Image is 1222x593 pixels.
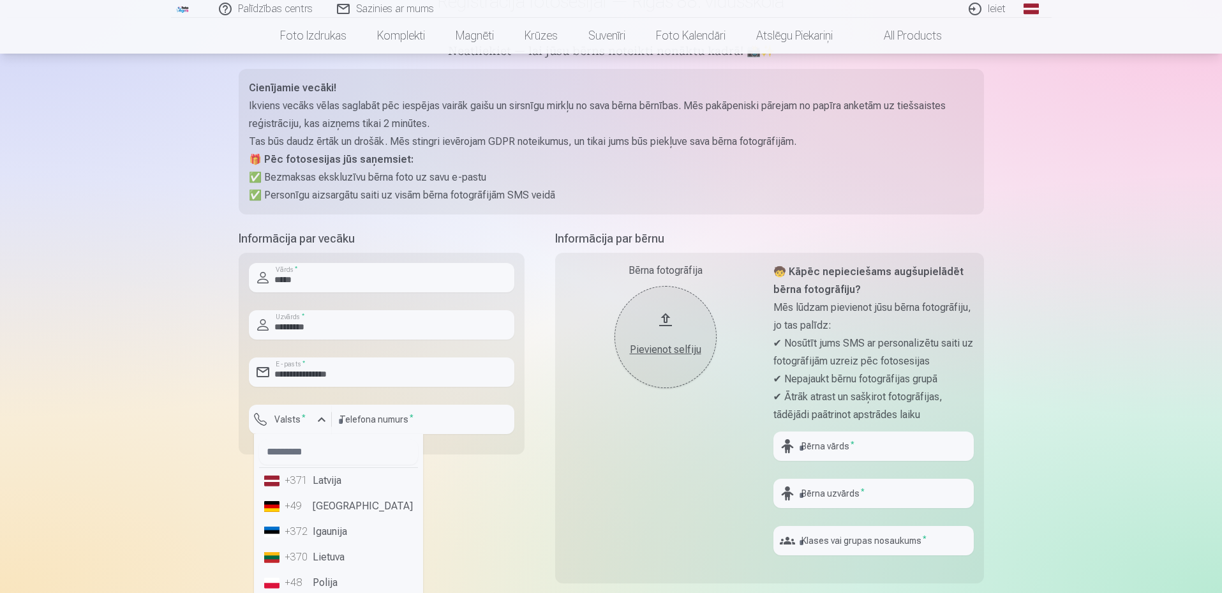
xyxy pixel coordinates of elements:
div: +49 [285,499,310,514]
a: Foto kalendāri [641,18,741,54]
a: Magnēti [440,18,509,54]
li: Lietuva [259,544,418,570]
p: Ikviens vecāks vēlas saglabāt pēc iespējas vairāk gaišu un sirsnīgu mirkļu no sava bērna bērnības... [249,97,974,133]
p: ✔ Ātrāk atrast un sašķirot fotogrāfijas, tādējādi paātrinot apstrādes laiku [773,388,974,424]
a: Krūzes [509,18,573,54]
img: /fa1 [176,5,190,13]
div: +372 [285,524,310,539]
div: +48 [285,575,310,590]
li: Igaunija [259,519,418,544]
strong: 🎁 Pēc fotosesijas jūs saņemsiet: [249,153,414,165]
p: Mēs lūdzam pievienot jūsu bērna fotogrāfiju, jo tas palīdz: [773,299,974,334]
p: ✔ Nepajaukt bērnu fotogrāfijas grupā [773,370,974,388]
a: Atslēgu piekariņi [741,18,848,54]
div: Pievienot selfiju [627,342,704,357]
div: +371 [285,473,310,488]
li: Latvija [259,468,418,493]
li: [GEOGRAPHIC_DATA] [259,493,418,519]
strong: Cienījamie vecāki! [249,82,336,94]
strong: 🧒 Kāpēc nepieciešams augšupielādēt bērna fotogrāfiju? [773,266,964,296]
h5: Informācija par bērnu [555,230,984,248]
p: ✅ Personīgu aizsargātu saiti uz visām bērna fotogrāfijām SMS veidā [249,186,974,204]
h5: Informācija par vecāku [239,230,525,248]
button: Pievienot selfiju [615,286,717,388]
div: Bērna fotogrāfija [565,263,766,278]
p: ✔ Nosūtīt jums SMS ar personalizētu saiti uz fotogrāfijām uzreiz pēc fotosesijas [773,334,974,370]
div: +370 [285,550,310,565]
a: Suvenīri [573,18,641,54]
a: All products [848,18,957,54]
a: Komplekti [362,18,440,54]
p: Tas būs daudz ērtāk un drošāk. Mēs stingri ievērojam GDPR noteikumus, un tikai jums būs piekļuve ... [249,133,974,151]
a: Foto izdrukas [265,18,362,54]
p: ✅ Bezmaksas ekskluzīvu bērna foto uz savu e-pastu [249,169,974,186]
label: Valsts [269,413,311,426]
button: Valsts* [249,405,332,434]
